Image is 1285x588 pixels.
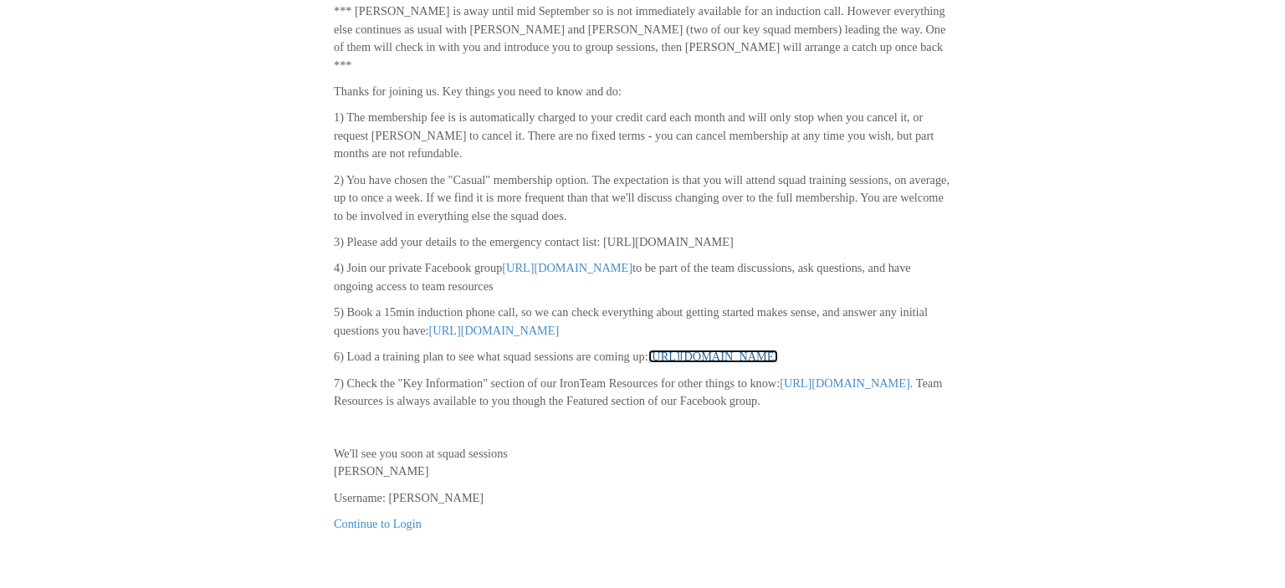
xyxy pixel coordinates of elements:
a: [URL][DOMAIN_NAME] [648,350,779,363]
p: 6) Load a training plan to see what squad sessions are coming up: [334,348,951,366]
p: *** [PERSON_NAME] is away until mid September so is not immediately available for an induction ca... [334,3,951,74]
p: Username: [PERSON_NAME] [334,489,951,507]
a: [URL][DOMAIN_NAME] [502,261,632,274]
p: 3) Please add your details to the emergency contact list: [URL][DOMAIN_NAME] [334,233,951,251]
p: 4) Join our private Facebook group to be part of the team discussions, ask questions, and have on... [334,259,951,295]
a: [URL][DOMAIN_NAME] [780,376,910,390]
p: 7) Check the "Key Information" section of our IronTeam Resources for other things to know: . Team... [334,375,951,411]
a: Continue to Login [334,517,422,530]
p: Thanks for joining us. Key things you need to know and do: [334,83,951,100]
p: 2) You have chosen the "Casual" membership option. The expectation is that you will attend squad ... [334,171,951,225]
p: 5) Book a 15min induction phone call, so we can check everything about getting started makes sens... [334,304,951,340]
p: 1) The membership fee is is automatically charged to your credit card each month and will only st... [334,109,951,162]
p: We'll see you soon at squad sessions [PERSON_NAME] [334,445,951,481]
a: [URL][DOMAIN_NAME] [429,324,560,337]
